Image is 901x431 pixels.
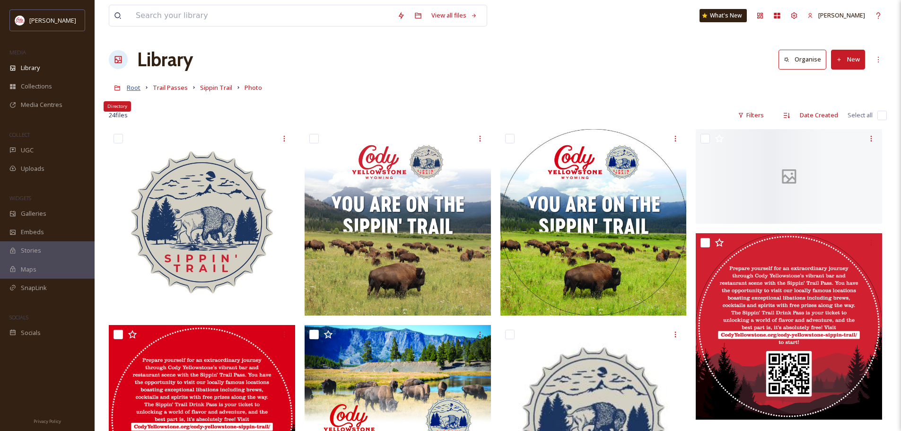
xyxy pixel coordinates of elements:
span: Galleries [21,209,46,218]
span: UGC [21,146,34,155]
span: Library [21,63,40,72]
a: Trail Passes [153,82,188,93]
span: COLLECT [9,131,30,138]
span: Embeds [21,228,44,237]
img: 1660918_CodyYellowstoneSippinTrail_CoastersCropmark_Back_062823.png [696,233,882,420]
span: Privacy Policy [34,418,61,424]
span: Select all [848,111,873,120]
div: Date Created [795,106,843,124]
span: Photo [245,83,262,92]
span: Maps [21,265,36,274]
img: 1660918_CodyYellowstoneSippinTrail_CoastersCropmark_Front_062823.jpg [500,129,687,316]
a: Directory [109,79,127,97]
div: Filters [733,106,769,124]
span: SnapLink [21,283,47,292]
span: Stories [21,246,41,255]
a: Privacy Policy [34,415,61,426]
span: Uploads [21,164,44,173]
span: Collections [21,82,52,91]
a: Photo [245,82,262,93]
a: View all files [427,6,482,25]
span: MEDIA [9,49,26,56]
input: Search your library [131,5,393,26]
span: Trail Passes [153,83,188,92]
div: Directory [104,101,131,112]
span: SOCIALS [9,314,28,321]
span: Socials [21,328,41,337]
span: WIDGETS [9,194,31,202]
img: images%20(1).png [15,16,25,25]
button: Organise [779,50,826,69]
span: 24 file s [109,111,128,120]
a: Sippin Trail [200,82,232,93]
a: Root [127,82,140,93]
img: 1590431_300dpi_250x250Opt1_040323.jpg [109,129,295,316]
img: 1660918_CodyYellowstoneSippinTrail_CoastersNoCropmark_Front_062823.png [305,129,491,316]
span: Sippin Trail [200,83,232,92]
span: [PERSON_NAME] [29,16,76,25]
span: [PERSON_NAME] [818,11,865,19]
a: What's New [700,9,747,22]
span: Root [127,83,140,92]
a: Library [137,45,193,74]
a: [PERSON_NAME] [803,6,870,25]
button: New [831,50,865,69]
span: Media Centres [21,100,62,109]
